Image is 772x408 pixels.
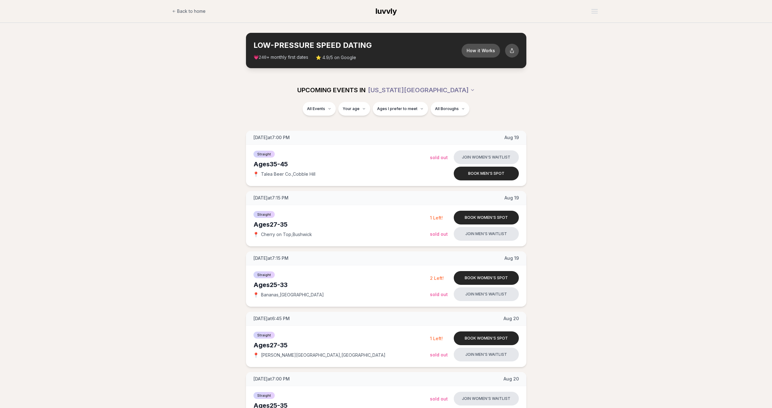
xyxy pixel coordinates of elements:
[430,352,448,357] span: Sold Out
[376,6,397,16] a: luvvly
[253,271,275,278] span: Straight
[338,102,370,116] button: Your age
[259,55,267,60] span: 240
[454,211,519,224] button: Book women's spot
[253,220,430,229] div: Ages 27-35
[303,102,336,116] button: All Events
[343,106,360,111] span: Your age
[253,280,430,289] div: Ages 25-33
[454,150,519,164] button: Join women's waitlist
[454,348,519,361] button: Join men's waitlist
[297,86,366,94] span: UPCOMING EVENTS IN
[430,396,448,401] span: Sold Out
[454,271,519,285] button: Book women's spot
[454,331,519,345] button: Book women's spot
[454,287,519,301] button: Join men's waitlist
[253,211,275,218] span: Straight
[316,54,356,61] span: ⭐ 4.9/5 on Google
[373,102,428,116] button: Ages I prefer to meet
[376,7,397,16] span: luvvly
[253,195,289,201] span: [DATE] at 7:15 PM
[454,227,519,241] button: Join men's waitlist
[504,376,519,382] span: Aug 20
[454,392,519,405] button: Join women's waitlist
[253,341,430,350] div: Ages 27-35
[172,5,206,18] a: Back to home
[177,8,206,14] span: Back to home
[435,106,459,111] span: All Boroughs
[368,83,475,97] button: [US_STATE][GEOGRAPHIC_DATA]
[261,231,312,238] span: Cherry on Top , Bushwick
[504,195,519,201] span: Aug 19
[430,155,448,160] span: Sold Out
[261,352,386,358] span: [PERSON_NAME][GEOGRAPHIC_DATA] , [GEOGRAPHIC_DATA]
[253,54,308,61] span: 💗 + monthly first dates
[430,336,443,341] span: 1 Left!
[504,255,519,261] span: Aug 19
[430,231,448,237] span: Sold Out
[253,40,462,50] h2: LOW-PRESSURE SPEED DATING
[253,376,290,382] span: [DATE] at 7:00 PM
[431,102,469,116] button: All Boroughs
[430,292,448,297] span: Sold Out
[589,7,600,16] button: Open menu
[462,44,500,58] button: How it Works
[261,171,315,177] span: Talea Beer Co. , Cobble Hill
[430,215,443,220] span: 1 Left!
[504,134,519,141] span: Aug 19
[430,275,444,281] span: 2 Left!
[253,332,275,339] span: Straight
[253,315,290,322] span: [DATE] at 6:45 PM
[307,106,325,111] span: All Events
[253,232,258,237] span: 📍
[253,255,289,261] span: [DATE] at 7:15 PM
[253,172,258,177] span: 📍
[261,292,324,298] span: Bananas , [GEOGRAPHIC_DATA]
[454,167,519,180] button: Book men's spot
[253,134,290,141] span: [DATE] at 7:00 PM
[253,292,258,297] span: 📍
[253,353,258,358] span: 📍
[377,106,417,111] span: Ages I prefer to meet
[253,160,430,169] div: Ages 35-45
[504,315,519,322] span: Aug 20
[253,151,275,158] span: Straight
[253,392,275,399] span: Straight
